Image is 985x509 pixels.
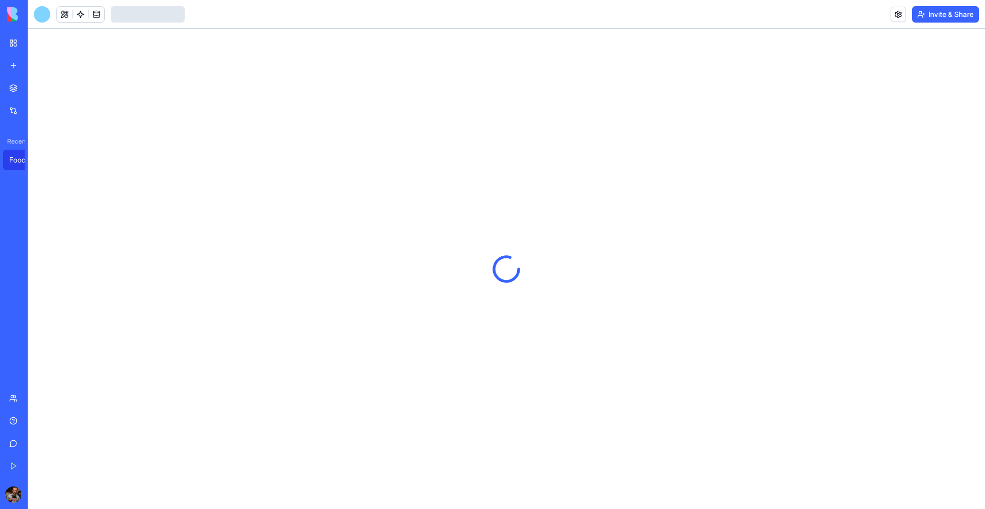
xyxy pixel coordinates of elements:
a: FoodieSpot [3,150,44,170]
div: FoodieSpot [9,155,38,165]
img: ACg8ocLmyaKWHX7r8GcCFDsf2lc9GEGvHod_pvHd1Mr-1iSUQBwi8enp=s96-c [5,486,22,503]
img: logo [7,7,71,22]
button: Invite & Share [912,6,979,23]
span: Recent [3,137,25,146]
